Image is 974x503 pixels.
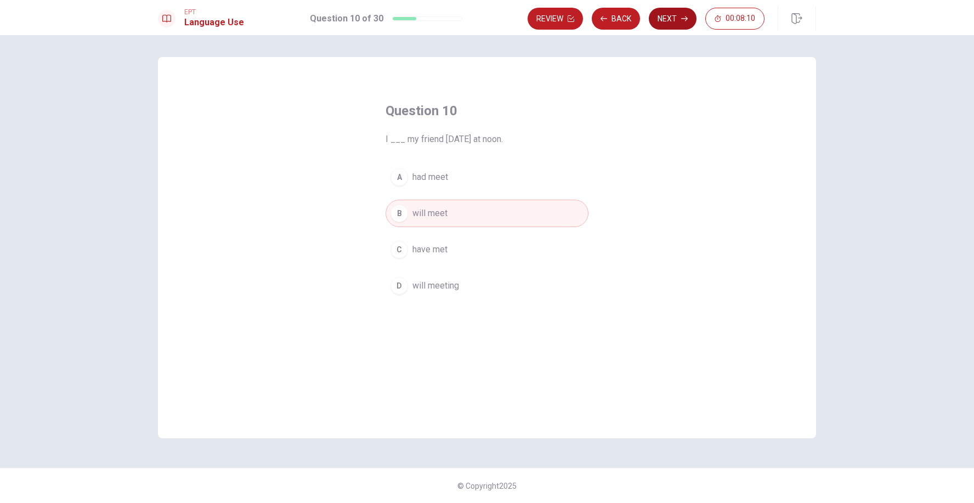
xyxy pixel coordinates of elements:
button: Review [528,8,583,30]
div: A [390,168,408,186]
span: have met [412,243,448,256]
h1: Language Use [184,16,244,29]
button: Bwill meet [386,200,588,227]
h1: Question 10 of 30 [310,12,383,25]
span: EPT [184,8,244,16]
button: Chave met [386,236,588,263]
span: had meet [412,171,448,184]
div: B [390,205,408,222]
button: Back [592,8,640,30]
span: © Copyright 2025 [457,482,517,490]
span: I ___ my friend [DATE] at noon. [386,133,588,146]
button: Ahad meet [386,163,588,191]
span: will meeting [412,279,459,292]
button: Dwill meeting [386,272,588,299]
h4: Question 10 [386,102,588,120]
span: 00:08:10 [726,14,755,23]
button: Next [649,8,696,30]
span: will meet [412,207,448,220]
div: D [390,277,408,295]
button: 00:08:10 [705,8,765,30]
div: C [390,241,408,258]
